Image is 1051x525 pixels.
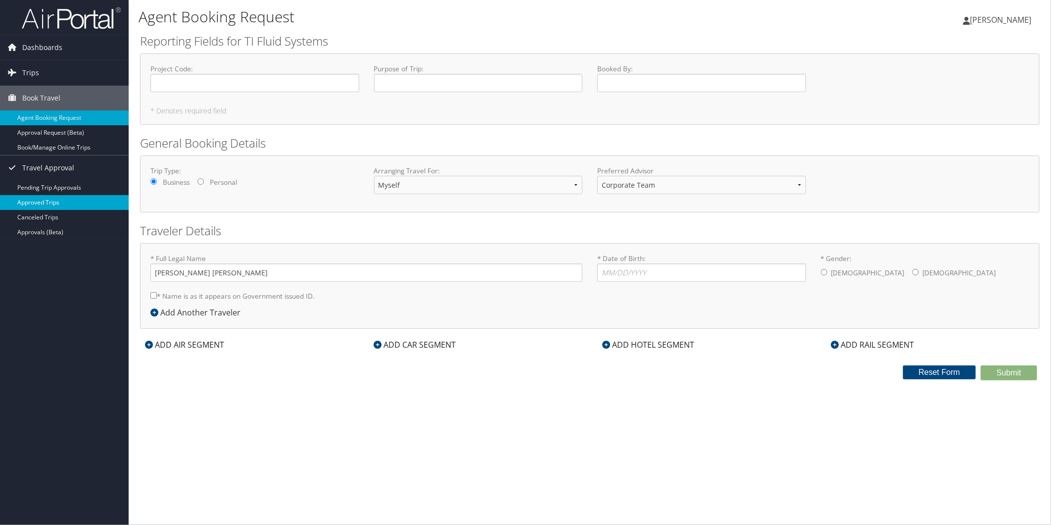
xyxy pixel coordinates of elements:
[140,339,229,351] div: ADD AIR SEGMENT
[22,156,74,180] span: Travel Approval
[22,60,39,85] span: Trips
[903,366,976,379] button: Reset Form
[826,339,919,351] div: ADD RAIL SEGMENT
[150,292,157,299] input: * Name is as it appears on Government issued ID.
[831,263,905,282] label: [DEMOGRAPHIC_DATA]
[22,6,121,30] img: airportal-logo.png
[150,307,245,318] div: Add Another Traveler
[597,263,806,282] input: * Date of Birth:
[22,86,60,110] span: Book Travel
[821,254,1030,283] label: * Gender:
[150,64,359,92] label: Project Code :
[597,64,806,92] label: Booked By :
[150,287,315,305] label: * Name is as it appears on Government issued ID.
[597,166,806,176] label: Preferred Advisor
[597,339,699,351] div: ADD HOTEL SEGMENT
[597,74,806,92] input: Booked By:
[374,74,583,92] input: Purpose of Trip:
[140,33,1040,50] h2: Reporting Fields for TI Fluid Systems
[374,64,583,92] label: Purpose of Trip :
[150,254,582,282] label: * Full Legal Name
[150,166,359,176] label: Trip Type:
[163,177,190,187] label: Business
[970,14,1031,25] span: [PERSON_NAME]
[597,254,806,282] label: * Date of Birth:
[150,74,359,92] input: Project Code:
[140,222,1040,239] h2: Traveler Details
[150,263,582,282] input: * Full Legal Name
[369,339,461,351] div: ADD CAR SEGMENT
[923,263,996,282] label: [DEMOGRAPHIC_DATA]
[22,35,62,60] span: Dashboards
[963,5,1041,35] a: [PERSON_NAME]
[981,366,1037,380] button: Submit
[210,177,237,187] label: Personal
[821,269,827,275] input: * Gender:[DEMOGRAPHIC_DATA][DEMOGRAPHIC_DATA]
[150,107,1029,114] h5: * Denotes required field
[374,166,583,176] label: Arranging Travel For:
[140,135,1040,152] h2: General Booking Details
[139,6,740,27] h1: Agent Booking Request
[912,269,919,275] input: * Gender:[DEMOGRAPHIC_DATA][DEMOGRAPHIC_DATA]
